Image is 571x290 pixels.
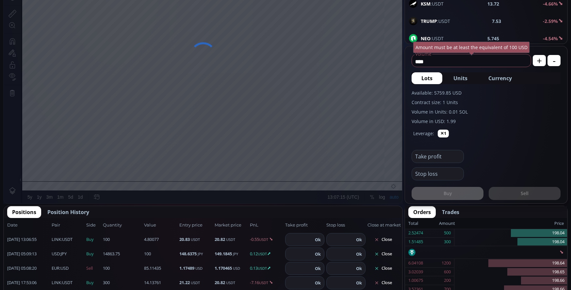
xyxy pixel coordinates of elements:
[533,55,546,66] button: +
[52,251,67,257] span: :JPY
[408,229,423,237] div: 2.52474
[133,16,146,21] div: 198.63
[258,251,267,256] small: USDT
[547,55,561,66] button: -
[367,263,399,274] button: Close
[129,16,133,21] div: C
[412,72,442,84] button: Lots
[313,265,323,272] button: Ok
[148,16,177,21] div: +0.62 (+0.31%)
[455,219,564,228] div: Price
[52,236,73,243] span: :USDT
[313,279,323,286] button: Ok
[122,4,142,9] div: Indicators
[55,4,61,9] div: 1 m
[479,72,522,84] button: Currency
[408,268,423,276] div: 3.02039
[250,236,283,243] span: -0.55
[487,0,499,7] b: 13.72
[421,18,437,24] b: TRUMP
[97,16,110,21] div: 198.63
[354,279,364,286] button: Ok
[421,35,444,42] span: :USDT
[103,222,142,228] span: Quantity
[114,16,127,21] div: 198.01
[421,74,432,82] span: Lots
[488,74,512,82] span: Currency
[444,268,451,276] div: 600
[86,265,101,272] span: Sell
[215,280,225,285] b: 20.82
[103,280,142,286] span: 300
[421,35,431,42] b: NEO
[86,236,101,243] span: Buy
[413,130,434,137] label: Leverage:
[144,251,177,257] span: 100
[52,280,73,286] span: :USDT
[354,265,364,272] button: Ok
[39,15,59,21] div: Solana
[103,236,142,243] span: 100
[179,222,213,228] span: Entry price
[52,280,61,285] b: LINK
[408,259,423,267] div: 6.04108
[454,229,567,238] div: 198.04
[487,35,499,42] b: 5.745
[38,24,51,28] div: 2.457K
[144,280,177,286] span: 14.13761
[454,238,567,246] div: 198.04
[78,16,91,21] div: 198.01
[179,236,190,242] b: 20.83
[412,99,561,106] label: Contract size: 1 Units
[543,1,558,7] b: -4.66%
[86,222,101,228] span: Side
[215,251,232,257] b: 149.1845
[191,280,200,285] small: USDT
[259,280,268,285] small: USDT
[215,236,225,242] b: 20.82
[103,251,142,257] span: 14863.75
[453,74,467,82] span: Units
[285,222,324,228] span: Take profit
[215,222,248,228] span: Market price
[438,130,449,137] button: ✕1
[179,251,197,257] b: 148.6375
[444,276,451,285] div: 200
[144,265,177,272] span: 85.11435
[86,251,101,257] span: Buy
[15,268,18,277] div: Hide Drawings Toolbar
[367,234,399,245] button: Close
[408,206,436,218] button: Orders
[47,208,89,216] span: Position History
[179,265,194,271] b: 1.17489
[454,268,567,277] div: 198.65
[32,15,39,21] div: 1
[144,236,177,243] span: 4.80077
[7,265,50,272] span: [DATE] 05:08:20
[89,4,107,9] div: Compare
[413,42,530,53] div: Amount must be at least the equivalent of 100 USD
[437,206,464,218] button: Trades
[7,206,41,218] button: Positions
[42,206,94,218] button: Position History
[6,87,11,94] div: 
[258,266,267,271] small: USDT
[543,18,558,24] b: -2.59%
[444,72,477,84] button: Units
[408,219,439,228] div: Total
[412,118,561,125] label: Volume in USD: 1.99
[354,236,364,243] button: Ok
[492,18,501,25] b: 7.53
[226,237,235,242] small: USDT
[367,278,399,288] button: Close
[412,108,561,115] label: Volume in Units: 0.01 SOL
[52,265,59,271] b: EUR
[64,15,70,21] div: Market open
[52,236,61,242] b: LINK
[226,280,235,285] small: USDT
[93,16,97,21] div: H
[421,0,444,7] span: :USDT
[250,280,283,286] span: -7.16
[408,276,423,285] div: 1.00675
[195,266,203,271] small: USD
